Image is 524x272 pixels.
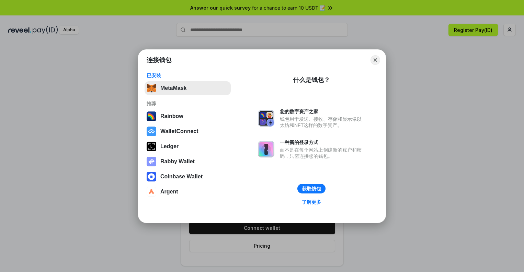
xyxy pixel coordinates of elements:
div: 您的数字资产之家 [280,108,365,115]
a: 了解更多 [298,198,325,206]
img: svg+xml,%3Csvg%20xmlns%3D%22http%3A%2F%2Fwww.w3.org%2F2000%2Fsvg%22%20width%3D%2228%22%20height%3... [147,142,156,151]
div: Coinbase Wallet [160,174,203,180]
button: Rainbow [145,109,231,123]
div: 钱包用于发送、接收、存储和显示像以太坊和NFT这样的数字资产。 [280,116,365,128]
div: 已安装 [147,72,229,79]
div: 什么是钱包？ [293,76,330,84]
div: Rainbow [160,113,183,119]
button: Ledger [145,140,231,153]
button: 获取钱包 [297,184,326,193]
h1: 连接钱包 [147,56,171,64]
button: WalletConnect [145,125,231,138]
button: Argent [145,185,231,199]
button: Close [371,55,380,65]
div: 获取钱包 [302,186,321,192]
button: Coinbase Wallet [145,170,231,184]
div: 了解更多 [302,199,321,205]
button: Rabby Wallet [145,155,231,168]
img: svg+xml,%3Csvg%20width%3D%2228%22%20height%3D%2228%22%20viewBox%3D%220%200%2028%2028%22%20fill%3D... [147,187,156,197]
button: MetaMask [145,81,231,95]
div: Rabby Wallet [160,158,195,165]
img: svg+xml,%3Csvg%20width%3D%22120%22%20height%3D%22120%22%20viewBox%3D%220%200%20120%20120%22%20fil... [147,111,156,121]
img: svg+xml,%3Csvg%20width%3D%2228%22%20height%3D%2228%22%20viewBox%3D%220%200%2028%2028%22%20fill%3D... [147,127,156,136]
img: svg+xml,%3Csvg%20xmlns%3D%22http%3A%2F%2Fwww.w3.org%2F2000%2Fsvg%22%20fill%3D%22none%22%20viewBox... [258,141,274,157]
img: svg+xml,%3Csvg%20fill%3D%22none%22%20height%3D%2233%22%20viewBox%3D%220%200%2035%2033%22%20width%... [147,83,156,93]
div: 推荐 [147,100,229,107]
div: WalletConnect [160,128,198,134]
div: Argent [160,189,178,195]
div: 而不是在每个网站上创建新的账户和密码，只需连接您的钱包。 [280,147,365,159]
img: svg+xml,%3Csvg%20xmlns%3D%22http%3A%2F%2Fwww.w3.org%2F2000%2Fsvg%22%20fill%3D%22none%22%20viewBox... [147,157,156,166]
div: MetaMask [160,85,186,91]
img: svg+xml,%3Csvg%20xmlns%3D%22http%3A%2F%2Fwww.w3.org%2F2000%2Fsvg%22%20fill%3D%22none%22%20viewBox... [258,110,274,127]
img: svg+xml,%3Csvg%20width%3D%2228%22%20height%3D%2228%22%20viewBox%3D%220%200%2028%2028%22%20fill%3D... [147,172,156,181]
div: Ledger [160,143,179,150]
div: 一种新的登录方式 [280,139,365,145]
